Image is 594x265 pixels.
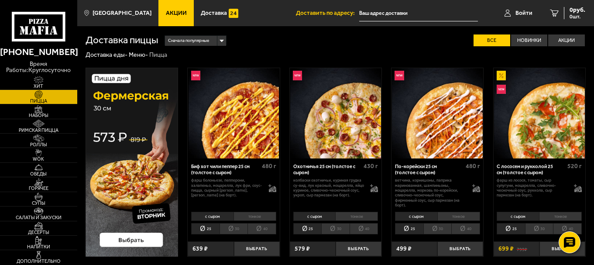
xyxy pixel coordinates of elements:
a: НовинкаОхотничья 25 см (толстое с сыром) [290,68,381,159]
li: 30 [220,223,248,234]
span: 579 ₽ [295,246,310,252]
span: 499 ₽ [396,246,412,252]
button: Выбрать [234,241,280,257]
li: с сыром [191,212,233,221]
li: с сыром [293,212,336,221]
span: 0 шт. [570,14,585,19]
img: С лососем и рукколой 25 см (толстое с сыром) [494,68,585,159]
span: Доставить по адресу: [296,10,359,16]
div: По-корейски 25 см (толстое с сыром) [395,164,464,176]
div: Пицца [149,51,167,59]
button: Выбрать [539,241,585,257]
a: НовинкаПо-корейски 25 см (толстое с сыром) [391,68,483,159]
p: колбаски охотничьи, куриная грудка су-вид, лук красный, моцарелла, яйцо куриное, сливочно-чесночн... [293,178,364,197]
li: 40 [350,223,378,234]
div: С лососем и рукколой 25 см (толстое с сыром) [497,164,565,176]
span: Акции [166,10,187,16]
li: 25 [395,223,423,234]
a: АкционныйНовинкаС лососем и рукколой 25 см (толстое с сыром) [494,68,585,159]
img: Новинка [395,71,404,80]
span: 480 г [466,162,480,170]
p: фарш болоньезе, пепперони, халапеньо, моцарелла, лук фри, соус-пицца, сырный [PERSON_NAME], [PERS... [191,178,262,197]
li: 25 [191,223,220,234]
li: с сыром [395,212,437,221]
div: Биф хот чили пеппер 25 см (толстое с сыром) [191,164,260,176]
li: с сыром [497,212,539,221]
span: 430 г [364,162,378,170]
li: тонкое [437,212,480,221]
li: 30 [423,223,452,234]
s: 799 ₽ [517,246,527,252]
li: тонкое [335,212,378,221]
label: Новинки [511,34,548,46]
span: Сначала популярные [168,35,209,47]
img: Охотничья 25 см (толстое с сыром) [290,68,381,159]
span: 480 г [262,162,276,170]
a: Доставка еды- [86,51,127,59]
li: тонкое [539,212,582,221]
div: Охотничья 25 см (толстое с сыром) [293,164,362,176]
label: Акции [548,34,585,46]
img: Новинка [497,85,506,94]
h1: Доставка пиццы [86,35,158,45]
img: 15daf4d41897b9f0e9f617042186c801.svg [229,9,238,18]
li: 30 [525,223,553,234]
li: 40 [451,223,480,234]
a: Меню- [129,51,148,59]
li: 30 [321,223,350,234]
span: Доставка [201,10,227,16]
img: Акционный [497,71,506,80]
img: Новинка [191,71,200,80]
img: Биф хот чили пеппер 25 см (толстое с сыром) [189,68,279,159]
span: 0 руб. [570,7,585,13]
li: 40 [247,223,276,234]
li: 40 [553,223,582,234]
button: Выбрать [437,241,483,257]
button: Выбрать [336,241,381,257]
img: По-корейски 25 см (толстое с сыром) [392,68,483,159]
span: 639 ₽ [192,246,208,252]
span: 699 ₽ [498,246,514,252]
p: ветчина, корнишоны, паприка маринованная, шампиньоны, моцарелла, морковь по-корейски, сливочно-че... [395,178,466,207]
span: [GEOGRAPHIC_DATA] [93,10,151,16]
label: Все [474,34,510,46]
span: 520 г [567,162,582,170]
li: тонкое [233,212,276,221]
li: 25 [293,223,322,234]
li: 25 [497,223,525,234]
img: Новинка [293,71,302,80]
a: НовинкаБиф хот чили пеппер 25 см (толстое с сыром) [188,68,279,159]
span: Войти [515,10,532,16]
p: фарш из лосося, томаты, сыр сулугуни, моцарелла, сливочно-чесночный соус, руккола, сыр пармезан (... [497,178,567,197]
input: Ваш адрес доставки [359,5,478,21]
